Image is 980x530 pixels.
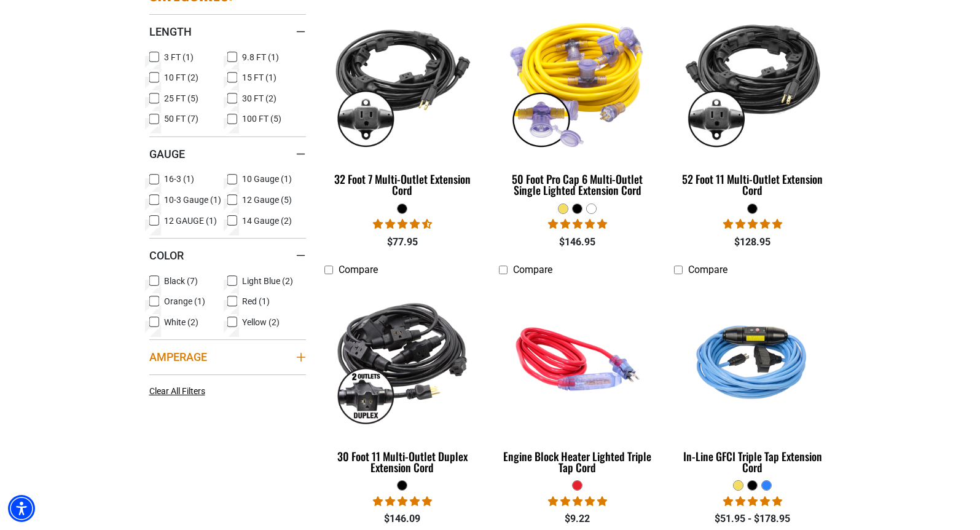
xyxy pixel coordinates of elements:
[513,264,552,275] span: Compare
[674,235,831,250] div: $128.95
[149,238,306,272] summary: Color
[339,264,378,275] span: Compare
[500,288,655,429] img: red
[499,235,656,250] div: $146.95
[164,216,217,225] span: 12 GAUGE (1)
[674,282,831,480] a: Light Blue In-Line GFCI Triple Tap Extension Cord
[149,248,184,263] span: Color
[242,216,292,225] span: 14 Gauge (2)
[164,175,194,183] span: 16-3 (1)
[325,288,480,429] img: black
[149,14,306,49] summary: Length
[164,94,198,103] span: 25 FT (5)
[242,114,281,123] span: 100 FT (5)
[149,339,306,374] summary: Amperage
[324,451,481,473] div: 30 Foot 11 Multi-Outlet Duplex Extension Cord
[242,297,270,306] span: Red (1)
[164,196,221,204] span: 10-3 Gauge (1)
[674,512,831,526] div: $51.95 - $178.95
[674,5,831,203] a: black 52 Foot 11 Multi-Outlet Extension Cord
[149,350,207,364] span: Amperage
[500,11,655,152] img: yellow
[324,173,481,196] div: 32 Foot 7 Multi-Outlet Extension Cord
[499,173,656,196] div: 50 Foot Pro Cap 6 Multi-Outlet Single Lighted Extension Cord
[164,73,198,82] span: 10 FT (2)
[723,496,782,507] span: 5.00 stars
[499,512,656,526] div: $9.22
[242,53,279,61] span: 9.8 FT (1)
[149,386,205,396] span: Clear All Filters
[674,173,831,196] div: 52 Foot 11 Multi-Outlet Extension Cord
[499,451,656,473] div: Engine Block Heater Lighted Triple Tap Cord
[325,11,480,152] img: black
[149,147,185,161] span: Gauge
[688,264,727,275] span: Compare
[242,175,292,183] span: 10 Gauge (1)
[324,282,481,480] a: black 30 Foot 11 Multi-Outlet Duplex Extension Cord
[373,218,432,230] span: 4.67 stars
[674,451,831,473] div: In-Line GFCI Triple Tap Extension Cord
[8,495,35,522] div: Accessibility Menu
[373,496,432,507] span: 5.00 stars
[675,288,830,429] img: Light Blue
[242,196,292,204] span: 12 Gauge (5)
[242,318,280,326] span: Yellow (2)
[242,73,276,82] span: 15 FT (1)
[149,136,306,171] summary: Gauge
[164,318,198,326] span: White (2)
[149,25,192,39] span: Length
[242,277,293,285] span: Light Blue (2)
[499,282,656,480] a: red Engine Block Heater Lighted Triple Tap Cord
[499,5,656,203] a: yellow 50 Foot Pro Cap 6 Multi-Outlet Single Lighted Extension Cord
[164,297,205,306] span: Orange (1)
[149,385,210,398] a: Clear All Filters
[324,5,481,203] a: black 32 Foot 7 Multi-Outlet Extension Cord
[164,114,198,123] span: 50 FT (7)
[164,53,194,61] span: 3 FT (1)
[675,11,830,152] img: black
[548,218,607,230] span: 4.80 stars
[548,496,607,507] span: 5.00 stars
[242,94,276,103] span: 30 FT (2)
[324,512,481,526] div: $146.09
[164,277,198,285] span: Black (7)
[324,235,481,250] div: $77.95
[723,218,782,230] span: 4.95 stars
